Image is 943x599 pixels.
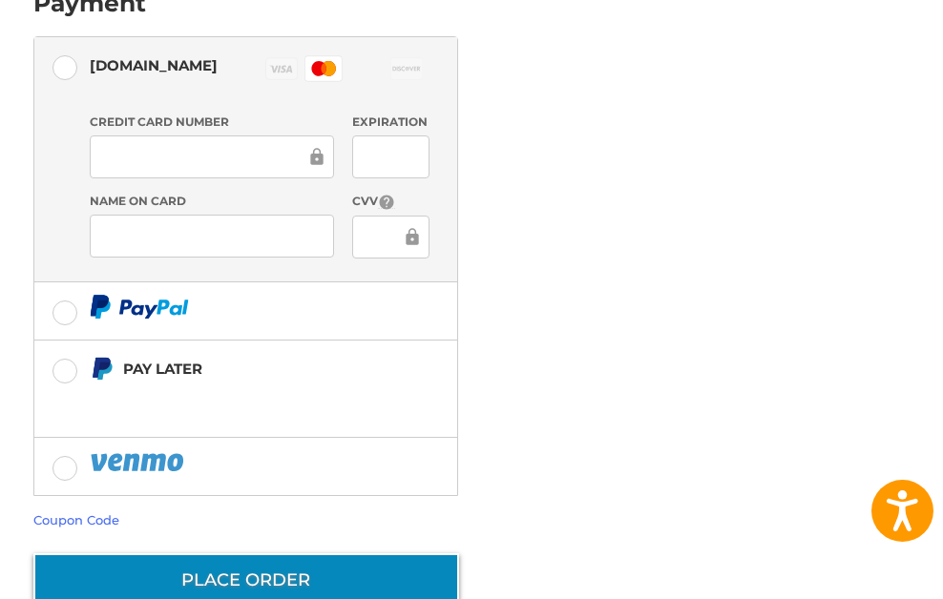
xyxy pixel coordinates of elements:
div: [DOMAIN_NAME] [90,50,218,81]
div: Pay Later [123,353,430,384]
label: Credit Card Number [90,114,334,131]
label: Expiration [352,114,430,131]
iframe: PayPal Message 1 [90,384,430,414]
img: PayPal icon [90,450,187,474]
label: Name on Card [90,193,334,210]
label: CVV [352,193,430,211]
img: Pay Later icon [90,357,114,381]
img: PayPal icon [90,295,189,319]
a: Coupon Code [33,512,119,527]
iframe: Google Customer Reviews [786,547,943,599]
